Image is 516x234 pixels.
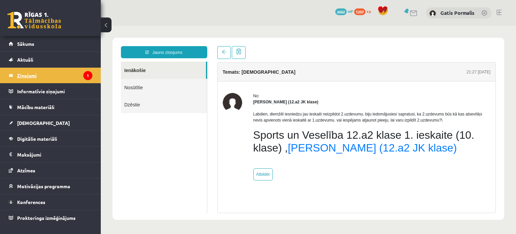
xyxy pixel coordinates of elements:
[366,43,390,49] div: 21:27 [DATE]
[17,136,57,142] span: Digitālie materiāli
[9,115,92,131] a: [DEMOGRAPHIC_DATA]
[9,36,92,52] a: Sākums
[153,67,390,73] div: No:
[348,8,353,14] span: mP
[367,8,371,14] span: xp
[7,12,61,29] a: Rīgas 1. Tālmācības vidusskola
[17,167,35,173] span: Atzīmes
[20,53,106,70] a: Nosūtītie
[17,120,70,126] span: [DEMOGRAPHIC_DATA]
[153,103,390,129] h2: Sports un Veselība 12.a2 klase 1. ieskaite (10. klase) ,
[9,99,92,115] a: Mācību materiāli
[17,68,92,83] legend: Ziņojumi
[153,74,218,78] strong: [PERSON_NAME] (12.a2 JK klase)
[17,147,92,162] legend: Maksājumi
[9,131,92,146] a: Digitālie materiāli
[122,43,195,49] h4: Temats: [DEMOGRAPHIC_DATA]
[9,147,92,162] a: Maksājumi
[20,20,106,32] a: Jauns ziņojums
[83,71,92,80] i: 1
[17,215,76,221] span: Proktoringa izmēģinājums
[354,8,365,15] span: 1207
[17,183,70,189] span: Motivācijas programma
[9,210,92,226] a: Proktoringa izmēģinājums
[153,142,172,155] a: Atbildēt
[335,8,347,15] span: 2602
[429,10,436,17] img: Gatis Pormalis
[122,67,141,87] img: Sintija Zemīte
[17,83,92,99] legend: Informatīvie ziņojumi
[9,52,92,67] a: Aktuāli
[9,178,92,194] a: Motivācijas programma
[335,8,353,14] a: 2602 mP
[9,194,92,210] a: Konferences
[17,199,45,205] span: Konferences
[20,36,105,53] a: Ienākošie
[354,8,374,14] a: 1207 xp
[187,116,356,128] a: [PERSON_NAME] (12.a2 JK klase)
[9,68,92,83] a: Ziņojumi1
[17,57,33,63] span: Aktuāli
[440,9,474,16] a: Gatis Pormalis
[17,41,34,47] span: Sākums
[153,85,390,97] p: Labdien, diemžēl iesniedzu jau ieskaiti neizpildot 2.uzdevumu, biju iedomājusies/ sapratusi, ka 2...
[9,163,92,178] a: Atzīmes
[17,104,54,110] span: Mācību materiāli
[9,83,92,99] a: Informatīvie ziņojumi
[20,70,106,87] a: Dzēstie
